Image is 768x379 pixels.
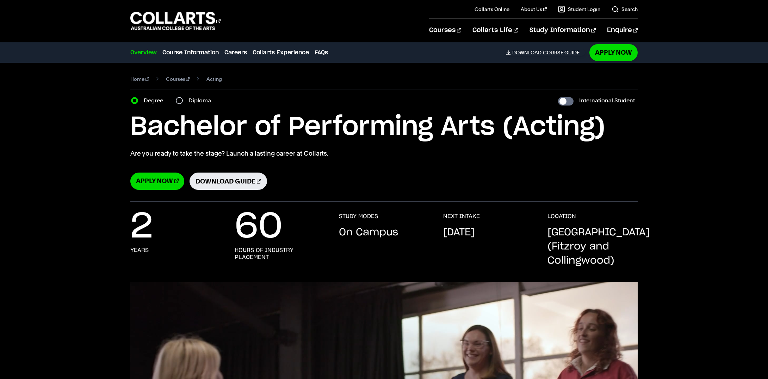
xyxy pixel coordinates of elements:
[130,48,157,57] a: Overview
[339,225,398,240] p: On Campus
[547,213,576,220] h3: LOCATION
[443,225,475,240] p: [DATE]
[130,74,149,84] a: Home
[612,6,638,13] a: Search
[607,19,638,42] a: Enquire
[130,213,153,241] p: 2
[253,48,309,57] a: Collarts Experience
[188,96,215,106] label: Diploma
[579,96,635,106] label: International Student
[162,48,219,57] a: Course Information
[130,111,638,143] h1: Bachelor of Performing Arts (Acting)
[475,6,509,13] a: Collarts Online
[429,19,461,42] a: Courses
[206,74,222,84] span: Acting
[521,6,547,13] a: About Us
[235,247,325,261] h3: hours of industry placement
[339,213,378,220] h3: STUDY MODES
[130,173,184,190] a: Apply Now
[506,49,585,56] a: DownloadCourse Guide
[315,48,328,57] a: FAQs
[443,213,480,220] h3: NEXT INTAKE
[144,96,167,106] label: Degree
[190,173,267,190] a: Download Guide
[130,247,149,254] h3: years
[130,149,638,158] p: Are you ready to take the stage? Launch a lasting career at Collarts.
[235,213,283,241] p: 60
[589,44,638,61] a: Apply Now
[512,49,541,56] span: Download
[130,11,221,31] div: Go to homepage
[529,19,596,42] a: Study Information
[224,48,247,57] a: Careers
[547,225,650,268] p: [GEOGRAPHIC_DATA] (Fitzroy and Collingwood)
[166,74,190,84] a: Courses
[472,19,518,42] a: Collarts Life
[558,6,600,13] a: Student Login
